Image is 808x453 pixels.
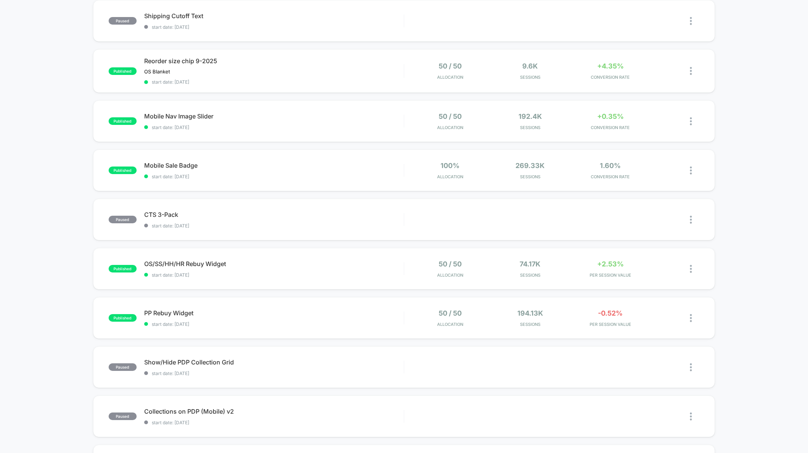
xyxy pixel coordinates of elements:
span: published [109,167,137,174]
span: 194.13k [517,309,543,317]
span: -0.52% [598,309,623,317]
img: close [690,363,692,371]
span: 74.17k [520,260,540,268]
span: start date: [DATE] [144,370,404,376]
span: 50 / 50 [439,309,462,317]
span: CONVERSION RATE [572,75,649,80]
span: Allocation [437,125,463,130]
span: 50 / 50 [439,112,462,120]
span: Sessions [492,174,568,179]
span: PER SESSION VALUE [572,322,649,327]
span: Reorder size chip 9-2025 [144,57,404,65]
span: start date: [DATE] [144,272,404,278]
span: start date: [DATE] [144,174,404,179]
span: start date: [DATE] [144,321,404,327]
img: close [690,216,692,224]
span: Mobile Nav Image Slider [144,112,404,120]
img: close [690,413,692,420]
span: Shipping Cutoff Text [144,12,404,20]
span: +0.35% [597,112,624,120]
span: CONVERSION RATE [572,174,649,179]
span: CTS 3-Pack [144,211,404,218]
span: paused [109,413,137,420]
img: close [690,265,692,273]
span: CONVERSION RATE [572,125,649,130]
span: Sessions [492,322,568,327]
span: +2.53% [597,260,624,268]
span: paused [109,216,137,223]
span: OS Blanket [144,68,170,75]
img: close [690,67,692,75]
span: Allocation [437,272,463,278]
span: 269.33k [515,162,545,170]
span: +4.35% [597,62,624,70]
span: 1.60% [600,162,621,170]
img: close [690,167,692,174]
span: published [109,67,137,75]
span: 50 / 50 [439,260,462,268]
img: close [690,314,692,322]
span: Sessions [492,272,568,278]
span: published [109,314,137,322]
img: close [690,17,692,25]
span: Collections on PDP (Mobile) v2 [144,408,404,415]
span: PP Rebuy Widget [144,309,404,317]
span: PER SESSION VALUE [572,272,649,278]
span: paused [109,17,137,25]
span: published [109,117,137,125]
span: Allocation [437,174,463,179]
span: start date: [DATE] [144,223,404,229]
span: Sessions [492,125,568,130]
span: start date: [DATE] [144,24,404,30]
span: 100% [441,162,459,170]
span: Show/Hide PDP Collection Grid [144,358,404,366]
img: close [690,117,692,125]
span: start date: [DATE] [144,420,404,425]
span: 50 / 50 [439,62,462,70]
span: 9.6k [522,62,538,70]
span: OS/SS/HH/HR Rebuy Widget [144,260,404,268]
span: 192.4k [518,112,542,120]
span: start date: [DATE] [144,125,404,130]
span: Sessions [492,75,568,80]
span: Mobile Sale Badge [144,162,404,169]
span: start date: [DATE] [144,79,404,85]
span: Allocation [437,75,463,80]
span: paused [109,363,137,371]
span: published [109,265,137,272]
span: Allocation [437,322,463,327]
